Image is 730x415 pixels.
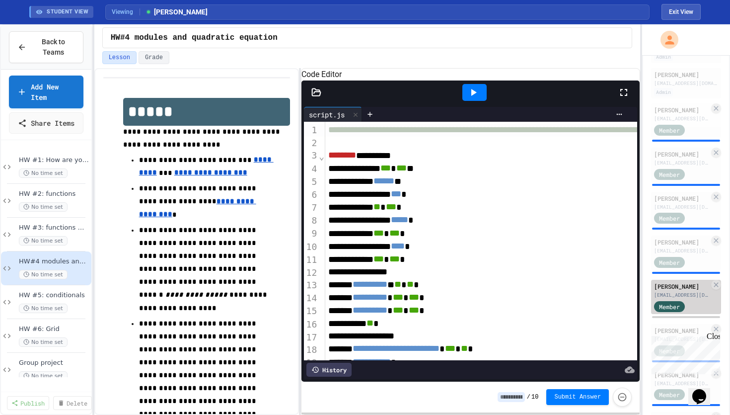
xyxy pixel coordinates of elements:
div: 13 [304,279,319,292]
span: HW #5: conditionals [19,291,89,300]
span: Member [659,170,680,179]
span: No time set [19,337,68,347]
div: 17 [304,331,319,343]
iframe: chat widget [688,375,720,405]
a: Add New Item [9,76,83,108]
div: Chat with us now!Close [4,4,69,63]
div: Admin [654,88,673,96]
button: Submit Answer [546,389,609,405]
button: Back to Teams [9,31,83,63]
div: 12 [304,266,319,279]
div: 9 [304,227,319,240]
span: No time set [19,270,68,279]
div: [EMAIL_ADDRESS][DOMAIN_NAME] [654,115,709,122]
span: No time set [19,371,68,381]
div: 18 [304,343,319,356]
div: [PERSON_NAME] [654,150,709,159]
div: script.js [304,107,362,122]
span: No time set [19,304,68,313]
div: [PERSON_NAME] [654,194,709,203]
button: Exit student view [661,4,701,20]
span: HW#4 modules and quadratic equation [19,257,89,266]
div: 14 [304,292,319,305]
span: Submit Answer [554,393,601,401]
div: script.js [304,109,350,120]
div: 16 [304,318,319,331]
div: [PERSON_NAME] [654,282,709,291]
div: 8 [304,214,319,227]
div: [EMAIL_ADDRESS][DOMAIN_NAME] [654,380,709,387]
span: Member [659,126,680,135]
div: 19 [304,356,319,369]
span: HW #3: functions with return [19,224,89,232]
div: 3 [304,149,319,162]
button: Grade [139,51,169,64]
iframe: chat widget [648,332,720,374]
button: Lesson [102,51,137,64]
span: Back to Teams [32,37,75,58]
div: Admin [654,53,673,61]
span: HW #2: functions [19,190,89,198]
a: Delete [53,396,92,410]
div: 11 [304,253,319,266]
div: [EMAIL_ADDRESS][DOMAIN_NAME] [654,291,709,299]
button: Force resubmission of student's answer (Admin only) [613,388,632,407]
a: Share Items [9,112,83,134]
div: [EMAIL_ADDRESS][DOMAIN_NAME] [654,159,709,166]
div: 15 [304,305,319,318]
div: 7 [304,201,319,214]
div: [PERSON_NAME] [654,105,709,114]
span: Group project [19,359,89,367]
div: My Account [650,28,681,51]
h6: Code Editor [301,69,640,81]
span: No time set [19,202,68,212]
div: [PERSON_NAME] [654,326,709,335]
span: HW #6: Grid [19,325,89,333]
span: / [527,393,530,401]
div: 5 [304,175,319,188]
span: Viewing [112,7,140,16]
span: STUDENT VIEW [47,8,88,16]
div: 6 [304,188,319,201]
span: Member [659,214,680,223]
span: Member [659,390,680,399]
div: History [306,363,352,377]
div: 10 [304,241,319,253]
span: [PERSON_NAME] [145,7,208,17]
div: [PERSON_NAME] [654,370,709,379]
div: [EMAIL_ADDRESS][DOMAIN_NAME] [654,203,709,211]
div: [EMAIL_ADDRESS][DOMAIN_NAME] [654,247,709,254]
span: HW#4 modules and quadratic equation [111,32,278,44]
span: Member [659,258,680,267]
span: Fold line [318,151,325,162]
a: Publish [7,396,49,410]
div: 2 [304,137,319,149]
div: [PERSON_NAME] [654,238,709,247]
div: [PERSON_NAME] [654,70,718,79]
div: 4 [304,163,319,175]
div: 1 [304,124,319,137]
span: 10 [531,393,538,401]
div: [EMAIL_ADDRESS][DOMAIN_NAME] [654,80,718,87]
span: HW #1: How are you feeling? [19,156,89,165]
span: No time set [19,168,68,178]
span: No time set [19,236,68,246]
span: Member [659,302,680,311]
